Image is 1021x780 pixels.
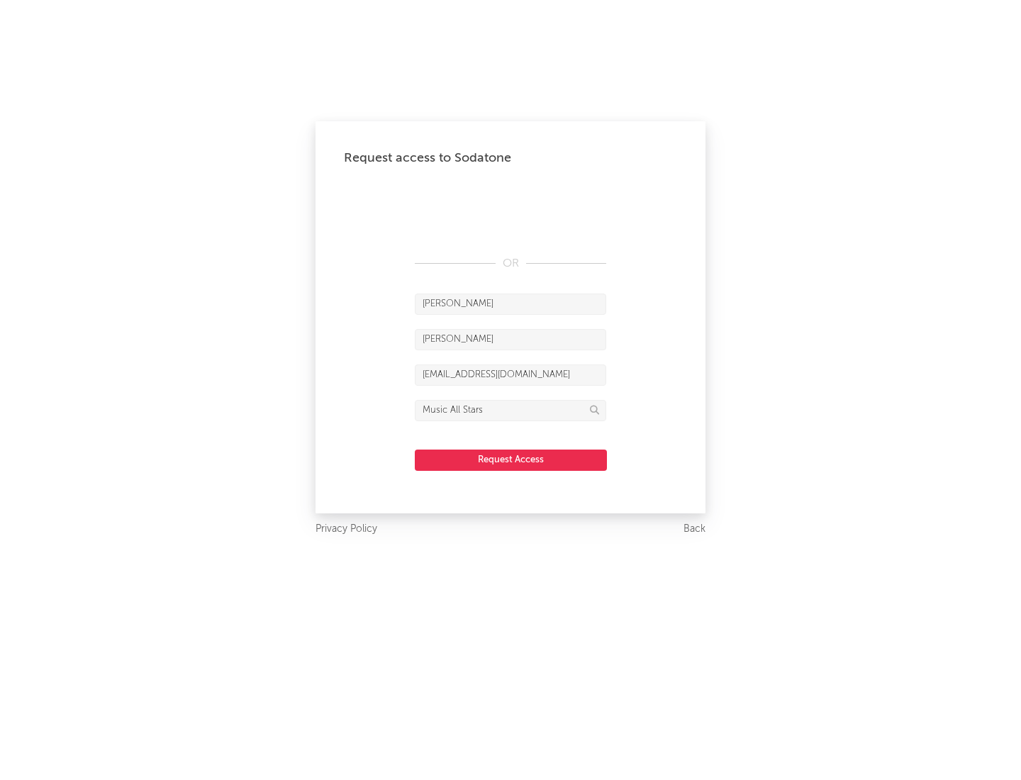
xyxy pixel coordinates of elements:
a: Back [684,520,705,538]
input: First Name [415,294,606,315]
input: Last Name [415,329,606,350]
a: Privacy Policy [316,520,377,538]
input: Email [415,364,606,386]
input: Division [415,400,606,421]
div: OR [415,255,606,272]
div: Request access to Sodatone [344,150,677,167]
button: Request Access [415,450,607,471]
